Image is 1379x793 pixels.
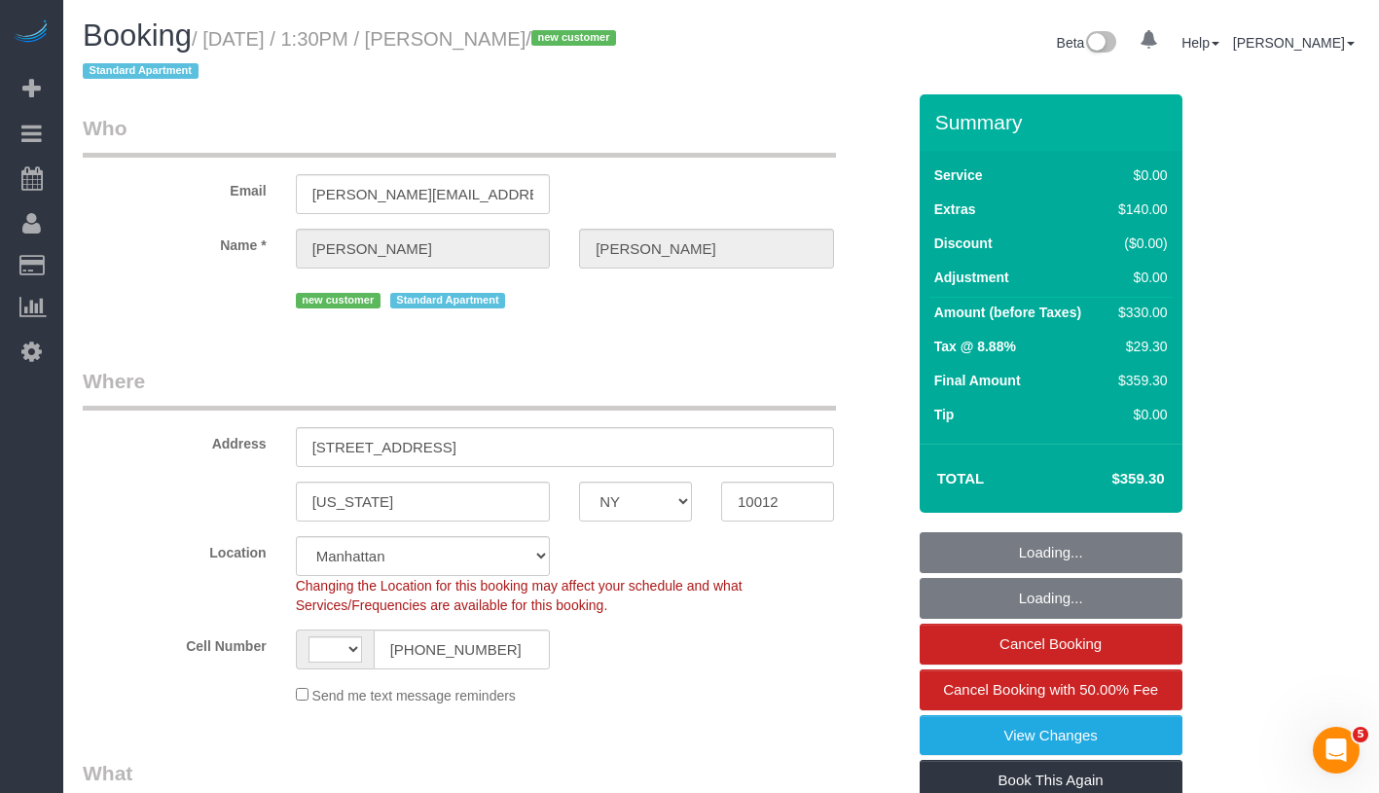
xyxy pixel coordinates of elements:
input: Zip Code [721,482,834,522]
label: Final Amount [934,371,1021,390]
input: Last Name [579,229,834,269]
label: Service [934,165,983,185]
div: $0.00 [1110,268,1167,287]
label: Email [68,174,281,200]
div: $0.00 [1110,405,1167,424]
a: View Changes [920,715,1182,756]
div: $330.00 [1110,303,1167,322]
a: Cancel Booking with 50.00% Fee [920,669,1182,710]
span: Standard Apartment [83,63,199,79]
div: $29.30 [1110,337,1167,356]
a: Help [1181,35,1219,51]
label: Extras [934,199,976,219]
span: Cancel Booking with 50.00% Fee [943,681,1158,698]
input: City [296,482,551,522]
label: Tip [934,405,955,424]
div: $0.00 [1110,165,1167,185]
h3: Summary [935,111,1173,133]
span: Send me text message reminders [312,688,516,703]
span: Changing the Location for this booking may affect your schedule and what Services/Frequencies are... [296,578,743,613]
label: Address [68,427,281,453]
span: Standard Apartment [390,293,506,308]
strong: Total [937,470,985,487]
label: Cell Number [68,630,281,656]
input: Cell Number [374,630,551,669]
div: ($0.00) [1110,234,1167,253]
small: / [DATE] / 1:30PM / [PERSON_NAME] [83,28,622,83]
span: Booking [83,18,192,53]
input: First Name [296,229,551,269]
div: $359.30 [1110,371,1167,390]
span: new customer [296,293,381,308]
a: [PERSON_NAME] [1233,35,1355,51]
img: Automaid Logo [12,19,51,47]
iframe: Intercom live chat [1313,727,1360,774]
a: Beta [1057,35,1117,51]
legend: Who [83,114,836,158]
label: Discount [934,234,993,253]
h4: $359.30 [1053,471,1164,487]
label: Tax @ 8.88% [934,337,1016,356]
legend: Where [83,367,836,411]
div: $140.00 [1110,199,1167,219]
label: Adjustment [934,268,1009,287]
span: 5 [1353,727,1368,742]
label: Location [68,536,281,562]
input: Email [296,174,551,214]
span: new customer [531,30,616,46]
img: New interface [1084,31,1116,56]
label: Name * [68,229,281,255]
a: Cancel Booking [920,624,1182,665]
label: Amount (before Taxes) [934,303,1081,322]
